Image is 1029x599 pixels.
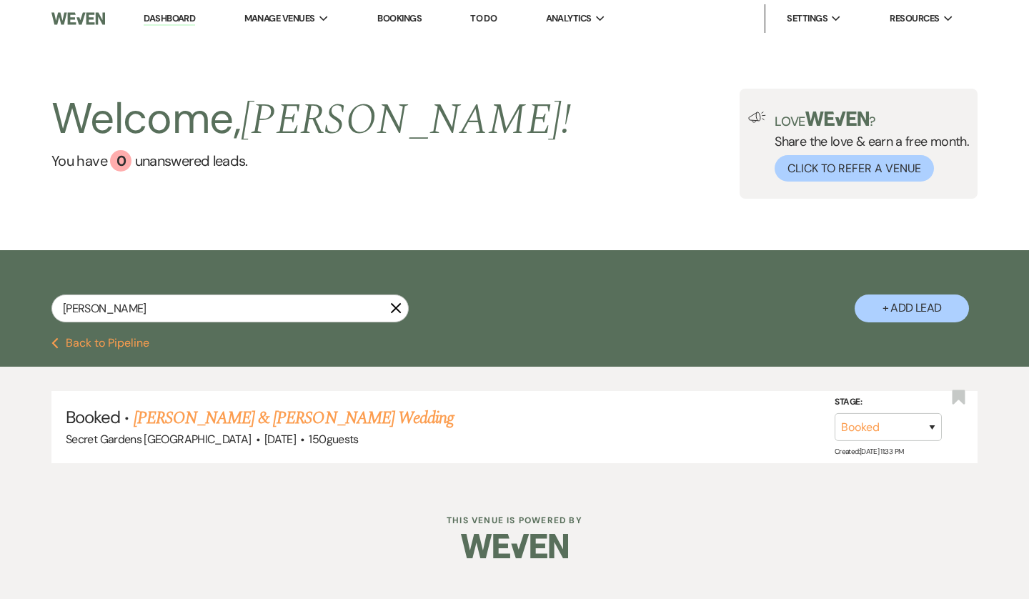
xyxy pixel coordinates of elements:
img: loud-speaker-illustration.svg [748,112,766,123]
a: Bookings [377,12,422,24]
p: Love ? [775,112,969,128]
a: [PERSON_NAME] & [PERSON_NAME] Wedding [134,405,454,431]
img: weven-logo-green.svg [805,112,869,126]
span: [PERSON_NAME] ! [241,87,571,153]
span: [DATE] [264,432,296,447]
button: Click to Refer a Venue [775,155,934,182]
a: You have 0 unanswered leads. [51,150,571,172]
span: 150 guests [309,432,358,447]
div: 0 [110,150,131,172]
input: Search by name, event date, email address or phone number [51,294,409,322]
span: Settings [787,11,827,26]
button: + Add Lead [855,294,969,322]
a: To Do [470,12,497,24]
h2: Welcome, [51,89,571,150]
span: Manage Venues [244,11,315,26]
a: Dashboard [144,12,195,26]
span: Created: [DATE] 11:33 PM [835,447,903,456]
div: Share the love & earn a free month. [766,112,969,182]
span: Analytics [546,11,592,26]
label: Stage: [835,395,942,410]
span: Booked [66,406,120,428]
span: Secret Gardens [GEOGRAPHIC_DATA] [66,432,252,447]
button: Back to Pipeline [51,337,149,349]
img: Weven Logo [51,4,105,34]
span: Resources [890,11,939,26]
img: Weven Logo [461,521,568,571]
